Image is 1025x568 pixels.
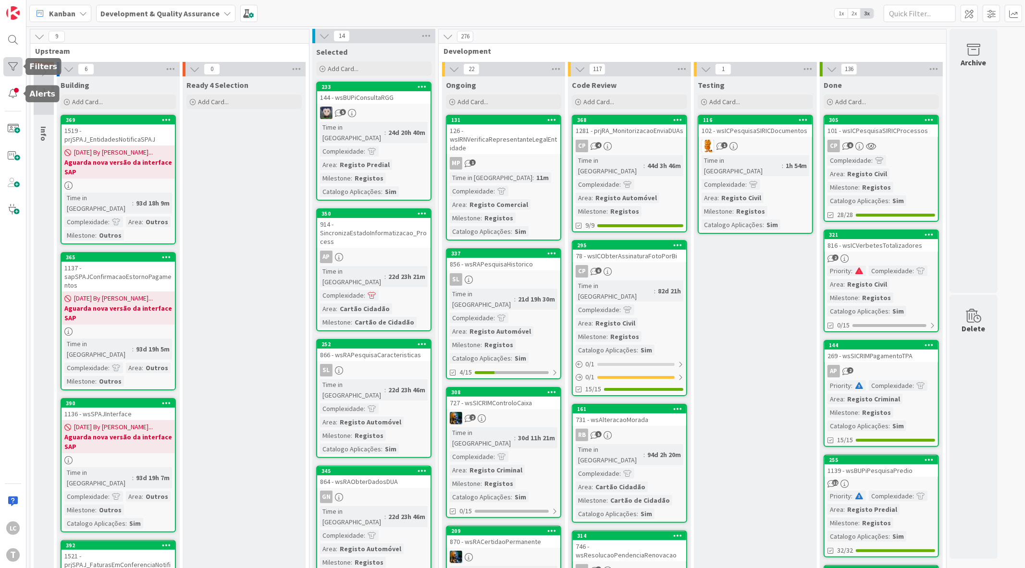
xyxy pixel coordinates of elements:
span: : [592,318,593,328]
span: : [364,146,365,157]
span: : [364,403,365,414]
span: : [858,292,860,303]
div: Registos [608,206,642,217]
span: 4 [595,142,602,148]
div: 22d 23h 46m [386,385,428,395]
div: 21d 19h 30m [516,294,557,304]
span: 15/15 [585,384,601,394]
span: Add Card... [198,97,229,106]
div: 126 - wsIRNVerificaRepresentanteLegalEntidade [447,124,560,154]
div: 305101 - wsICPesquisaSIRICProcessos [825,116,938,137]
div: RL [699,140,812,152]
span: : [494,313,495,323]
div: Cartão de Cidadão [352,317,417,327]
div: 305 [825,116,938,124]
span: : [132,344,134,354]
a: 29578 - wsICObterAssinaturaFotoPorBiCPTime in [GEOGRAPHIC_DATA]:82d 21hComplexidade:Area:Registo ... [572,240,687,396]
div: 390 [66,400,175,407]
div: Registos [734,206,767,217]
div: Priority [827,266,851,276]
div: Milestone [450,213,481,223]
div: RB [573,429,686,441]
span: 0 / 1 [585,372,594,382]
div: 365 [62,253,175,262]
div: Registo Civil [845,169,889,179]
span: : [336,159,337,170]
div: 321816 - wsICVerbetesTotalizadores [825,230,938,252]
div: Complexidade [869,266,913,276]
div: Registo Predial [337,159,392,170]
div: Catalogo Aplicações [827,306,889,316]
div: 856 - wsRAPesquisaHistorico [447,258,560,270]
div: Sim [764,219,780,230]
span: Kanban [49,8,75,19]
div: Time in [GEOGRAPHIC_DATA] [320,266,384,287]
div: Sim [383,186,399,197]
img: Visit kanbanzone.com [6,6,20,20]
div: 22d 23h 21m [386,271,428,282]
div: 368 [573,116,686,124]
span: 1 [469,159,476,166]
div: 233 [321,84,431,90]
span: : [108,363,110,373]
div: Sim [890,195,906,206]
div: Milestone [64,376,95,387]
div: 350914 - SincronizaEstadoInformatizacao_Process [317,209,431,248]
span: 2 [832,254,839,261]
div: 131 [451,117,560,123]
div: Complexidade [827,155,871,166]
div: 350 [317,209,431,218]
span: : [843,394,845,404]
span: : [619,179,621,190]
div: Outros [143,217,171,227]
div: Complexidade [576,179,619,190]
div: Complexidade [702,179,745,190]
div: Area [126,217,142,227]
a: 321816 - wsICVerbetesTotalizadoresPriority:Complexidade:Area:Registo CivilMilestone:RegistosCatal... [824,230,939,332]
div: 308727 - wsSICRIMControloCaixa [447,388,560,409]
div: 0/1 [573,358,686,370]
div: 1519 - prjSPAJ_EntidadesNotificaSPAJ [62,124,175,145]
div: Complexidade [450,313,494,323]
span: : [745,179,747,190]
div: Time in [GEOGRAPHIC_DATA] [450,172,532,183]
div: 390 [62,399,175,408]
div: Complexidade [450,186,494,196]
div: Registo Comercial [467,199,531,210]
span: 6 [847,142,853,148]
div: Registo Automóvel [467,326,533,337]
img: LS [320,107,333,119]
span: Add Card... [583,97,614,106]
div: Milestone [320,173,351,183]
div: Registo Automóvel [337,417,404,427]
div: Outros [97,376,124,387]
div: Registo Civil [719,193,764,203]
div: AP [827,365,840,377]
span: Add Card... [328,64,358,73]
div: Milestone [64,230,95,241]
span: : [384,127,386,138]
div: JC [447,412,560,424]
span: [DATE] By [PERSON_NAME]... [74,147,153,157]
div: 1137 - sapSPAJConfirmacaoEstornoPagamentos [62,262,175,291]
div: CP [576,265,588,278]
span: : [351,317,352,327]
div: 161731 - wsAlteracaoMorada [573,405,686,426]
a: 144269 - wsSICRIMPagamentoTPAAPPriority:Complexidade:Area:Registo CriminalMilestone:RegistosCatal... [824,340,939,447]
div: Catalogo Aplicações [827,421,889,431]
div: 295 [573,241,686,250]
span: : [95,230,97,241]
span: : [643,160,645,171]
div: Registos [608,331,642,342]
span: : [481,213,482,223]
span: : [481,339,482,350]
span: : [351,173,352,183]
span: : [466,326,467,337]
span: : [511,353,512,363]
div: AP [320,251,333,263]
span: : [336,417,337,427]
div: Area [450,326,466,337]
div: Catalogo Aplicações [450,353,511,363]
span: : [532,172,534,183]
span: : [606,331,608,342]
